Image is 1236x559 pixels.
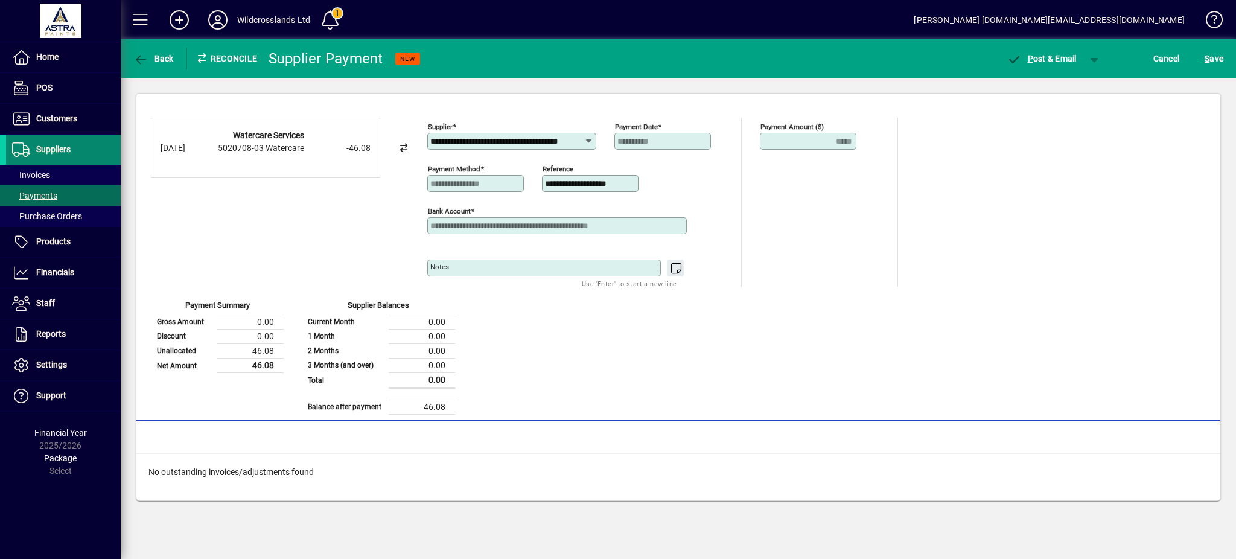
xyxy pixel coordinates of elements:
button: Post & Email [1001,48,1083,69]
span: Financial Year [34,428,87,438]
span: ave [1205,49,1223,68]
a: Settings [6,350,121,380]
span: NEW [400,55,415,63]
td: 0.00 [389,343,455,358]
strong: Watercare Services [233,130,304,140]
span: Settings [36,360,67,369]
mat-label: Payment Amount ($) [760,123,824,131]
td: 0.00 [217,315,284,329]
td: Total [302,372,389,388]
span: Customers [36,113,77,123]
td: Discount [151,329,217,343]
span: Reports [36,329,66,339]
span: 5020708-03 Watercare [218,143,304,153]
mat-label: Payment method [428,165,480,173]
td: 3 Months (and over) [302,358,389,372]
a: Invoices [6,165,121,185]
a: Reports [6,319,121,350]
a: POS [6,73,121,103]
td: 0.00 [389,315,455,329]
div: Reconcile [187,49,260,68]
div: Supplier Payment [269,49,383,68]
a: Financials [6,258,121,288]
span: S [1205,54,1209,63]
span: ost & Email [1007,54,1077,63]
span: Staff [36,298,55,308]
td: 0.00 [389,329,455,343]
div: [DATE] [161,142,209,155]
span: Payments [12,191,57,200]
app-page-header-button: Back [121,48,187,69]
td: 0.00 [389,358,455,372]
td: 1 Month [302,329,389,343]
mat-hint: Use 'Enter' to start a new line [582,276,677,290]
a: Knowledge Base [1197,2,1221,42]
span: Back [133,54,174,63]
span: Purchase Orders [12,211,82,221]
a: Support [6,381,121,411]
a: Staff [6,289,121,319]
td: 2 Months [302,343,389,358]
td: Unallocated [151,343,217,358]
mat-label: Bank Account [428,207,471,216]
span: Products [36,237,71,246]
span: Cancel [1153,49,1180,68]
div: Wildcrosslands Ltd [237,10,310,30]
td: 0.00 [389,372,455,388]
span: Financials [36,267,74,277]
div: -46.08 [310,142,371,155]
app-page-summary-card: Supplier Balances [302,287,455,415]
a: Purchase Orders [6,206,121,226]
span: P [1028,54,1033,63]
span: POS [36,83,53,92]
td: Net Amount [151,358,217,373]
span: Support [36,391,66,400]
a: Payments [6,185,121,206]
span: Suppliers [36,144,71,154]
div: Supplier Balances [302,299,455,315]
mat-label: Notes [430,263,449,271]
td: Current Month [302,315,389,329]
span: Invoices [12,170,50,180]
button: Add [160,9,199,31]
mat-label: Supplier [428,123,453,131]
td: Balance after payment [302,400,389,414]
div: Payment Summary [151,299,284,315]
span: Package [44,453,77,463]
button: Save [1202,48,1226,69]
button: Profile [199,9,237,31]
div: [PERSON_NAME] [DOMAIN_NAME][EMAIL_ADDRESS][DOMAIN_NAME] [914,10,1185,30]
mat-label: Payment Date [615,123,658,131]
a: Products [6,227,121,257]
mat-label: Reference [543,165,573,173]
td: Gross Amount [151,315,217,329]
a: Customers [6,104,121,134]
button: Cancel [1150,48,1183,69]
td: 0.00 [217,329,284,343]
span: Home [36,52,59,62]
td: -46.08 [389,400,455,414]
button: Back [130,48,177,69]
a: Home [6,42,121,72]
td: 46.08 [217,358,284,373]
app-page-summary-card: Payment Summary [151,287,284,374]
td: 46.08 [217,343,284,358]
div: No outstanding invoices/adjustments found [136,454,1220,491]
